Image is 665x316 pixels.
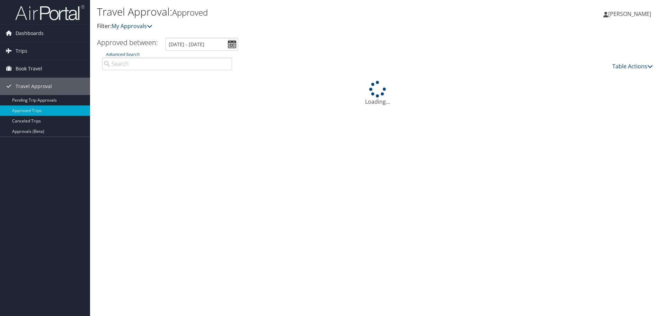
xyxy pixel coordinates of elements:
[603,3,658,24] a: [PERSON_NAME]
[16,60,42,77] span: Book Travel
[16,42,27,60] span: Trips
[102,58,232,70] input: Advanced Search
[97,22,471,31] p: Filter:
[97,81,658,106] div: Loading...
[97,5,471,19] h1: Travel Approval:
[112,22,152,30] a: My Approvals
[106,51,139,57] a: Advanced Search
[166,38,238,51] input: [DATE] - [DATE]
[15,5,85,21] img: airportal-logo.png
[16,25,44,42] span: Dashboards
[16,78,52,95] span: Travel Approval
[172,7,208,18] small: Approved
[612,62,653,70] a: Table Actions
[608,10,651,18] span: [PERSON_NAME]
[97,38,158,47] h3: Approved between:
